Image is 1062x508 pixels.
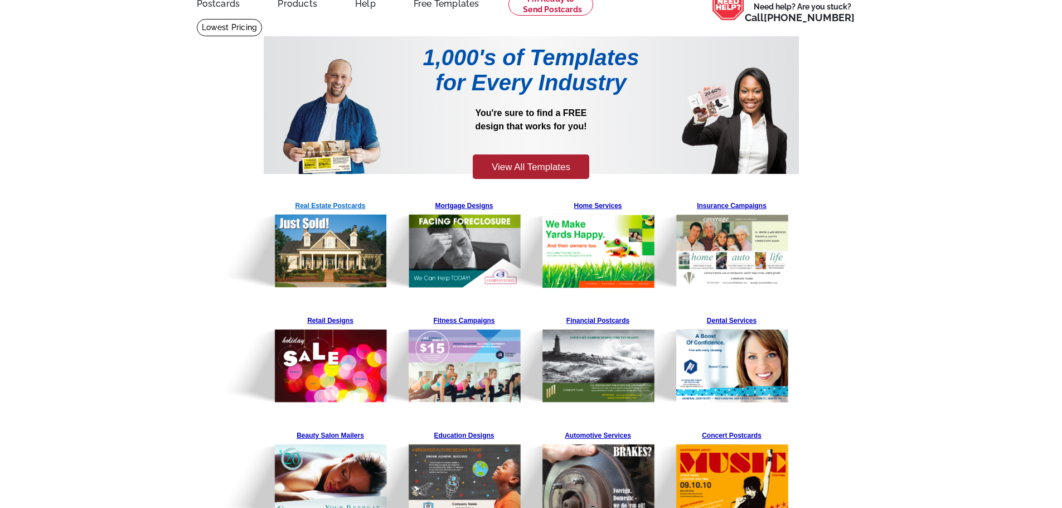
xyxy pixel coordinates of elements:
img: Pre-Template-Landing%20Page_v1_Dental.png [619,312,789,404]
img: Pre-Template-Landing%20Page_v1_Real%20Estate.png [218,197,388,288]
a: Insurance Campaigns [673,197,791,288]
a: Dental Services [673,312,791,404]
img: Pre-Template-Landing%20Page_v1_Man.png [283,45,381,174]
a: Mortgage Designs [406,197,523,289]
a: [PHONE_NUMBER] [764,12,855,23]
img: Pre-Template-Landing%20Page_v1_Home%20Services.png [486,197,656,288]
a: Retail Designs [272,312,389,403]
a: Home Services [540,197,657,288]
img: Pre-Template-Landing%20Page_v1_Insurance.png [619,197,789,288]
img: Pre-Template-Landing%20Page_v1_Retail.png [218,312,388,403]
p: You're sure to find a FREE design that works for you! [397,107,665,153]
img: Pre-Template-Landing%20Page_v1_Fitness.png [352,312,522,403]
img: Pre-Template-Landing%20Page_v1_Mortgage.png [352,197,522,289]
span: Need help? Are you stuck? [745,1,860,23]
a: View All Templates [473,154,589,180]
h1: 1,000's of Templates for Every Industry [397,45,665,95]
img: Pre-Template-Landing%20Page_v1_Woman.png [682,45,787,174]
a: Fitness Campaigns [406,312,523,403]
a: Real Estate Postcards [272,197,389,288]
img: Pre-Template-Landing%20Page_v1_Financial.png [486,312,656,403]
a: Financial Postcards [540,312,657,403]
span: Call [745,12,855,23]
